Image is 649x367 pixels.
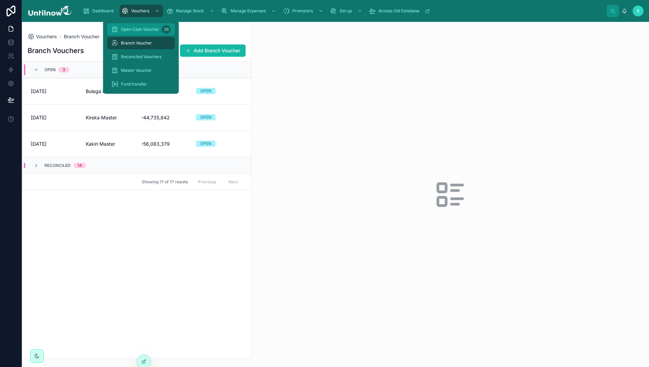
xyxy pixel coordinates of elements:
a: Master Voucher [107,64,175,77]
a: Manage Stock [164,5,218,17]
div: 26 [162,25,171,34]
div: OPEN [200,141,211,147]
span: Kakiri Master [86,141,115,147]
span: Master Voucher [121,68,152,73]
a: Branch Voucher [64,33,99,40]
div: 3 [63,67,65,73]
button: Add Branch Voucher [180,44,246,57]
a: [DATE]Kakiri Master-56,083,379OPEN [23,131,251,157]
span: [DATE] [31,88,78,95]
span: Reconciled Vouchers [121,54,162,60]
a: Dashboard [81,5,118,17]
a: Set up [328,5,365,17]
span: Showing 17 of 17 results [142,179,188,185]
span: Vouchers [131,8,149,14]
span: OPEN [44,67,56,73]
a: Access Old Database [367,5,433,17]
h1: Branch Vouchers [28,46,84,55]
a: [DATE]Bulaga Master-41,296,334OPEN [23,78,251,104]
a: Open Cash Voucher26 [107,23,175,36]
span: -56,083,379 [141,141,188,147]
span: Open Cash Voucher [121,27,159,32]
span: Promoters [292,8,313,14]
span: Kireka Master [86,114,117,121]
span: Bulaga Master [86,88,118,95]
a: Manage Expenses [219,5,279,17]
a: Branch Voucher [107,37,175,49]
span: Manage Stock [176,8,204,14]
div: OPEN [200,114,211,120]
span: Fund transfer [121,81,147,87]
img: App logo [27,5,72,16]
a: Fund transfer [107,78,175,90]
span: Vouchers [36,33,57,40]
div: 14 [78,163,82,168]
span: Dashboard [92,8,113,14]
a: Vouchers [28,33,57,40]
span: Access Old Database [378,8,419,14]
div: OPEN [200,88,211,94]
span: Branch Voucher [121,40,152,46]
span: RECONCILED [44,163,71,168]
a: Reconciled Vouchers [107,51,175,63]
span: S [637,8,639,14]
span: Manage Expenses [231,8,266,14]
a: Promoters [281,5,327,17]
span: [DATE] [31,141,78,147]
a: [DATE]Kireka Master-44,735,842OPEN [23,104,251,131]
div: scrollable content [77,3,607,18]
span: [DATE] [31,114,78,121]
a: Vouchers [120,5,163,17]
span: -44,735,842 [141,114,188,121]
span: Set up [340,8,352,14]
